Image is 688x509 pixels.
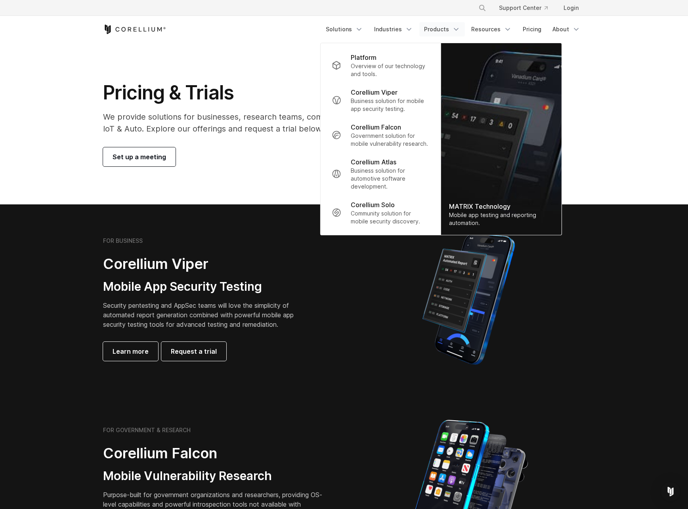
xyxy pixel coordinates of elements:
[351,62,430,78] p: Overview of our technology and tools.
[351,122,401,132] p: Corellium Falcon
[161,342,226,361] a: Request a trial
[518,22,546,36] a: Pricing
[325,195,436,230] a: Corellium Solo Community solution for mobile security discovery.
[548,22,585,36] a: About
[103,237,143,244] h6: FOR BUSINESS
[449,211,554,227] div: Mobile app testing and reporting automation.
[351,167,430,191] p: Business solution for automotive software development.
[351,210,430,225] p: Community solution for mobile security discovery.
[325,48,436,83] a: Platform Overview of our technology and tools.
[557,1,585,15] a: Login
[103,25,166,34] a: Corellium Home
[103,444,325,462] h2: Corellium Falcon
[466,22,516,36] a: Resources
[103,469,325,484] h3: Mobile Vulnerability Research
[171,347,217,356] span: Request a trial
[469,1,585,15] div: Navigation Menu
[661,482,680,501] div: Open Intercom Messenger
[351,88,398,97] p: Corellium Viper
[113,347,149,356] span: Learn more
[441,43,562,235] a: MATRIX Technology Mobile app testing and reporting automation.
[351,132,430,148] p: Government solution for mobile vulnerability research.
[113,152,166,162] span: Set up a meeting
[325,118,436,153] a: Corellium Falcon Government solution for mobile vulnerability research.
[103,342,158,361] a: Learn more
[351,200,395,210] p: Corellium Solo
[325,153,436,195] a: Corellium Atlas Business solution for automotive software development.
[409,230,528,368] img: Corellium MATRIX automated report on iPhone showing app vulnerability test results across securit...
[351,97,430,113] p: Business solution for mobile app security testing.
[103,427,191,434] h6: FOR GOVERNMENT & RESEARCH
[103,301,306,329] p: Security pentesting and AppSec teams will love the simplicity of automated report generation comb...
[419,22,465,36] a: Products
[103,81,419,105] h1: Pricing & Trials
[103,279,306,294] h3: Mobile App Security Testing
[351,53,376,62] p: Platform
[351,157,396,167] p: Corellium Atlas
[449,202,554,211] div: MATRIX Technology
[493,1,554,15] a: Support Center
[103,147,176,166] a: Set up a meeting
[103,255,306,273] h2: Corellium Viper
[321,22,585,36] div: Navigation Menu
[321,22,368,36] a: Solutions
[475,1,489,15] button: Search
[441,43,562,235] img: Matrix_WebNav_1x
[325,83,436,118] a: Corellium Viper Business solution for mobile app security testing.
[103,111,419,135] p: We provide solutions for businesses, research teams, community individuals, and IoT & Auto. Explo...
[369,22,418,36] a: Industries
